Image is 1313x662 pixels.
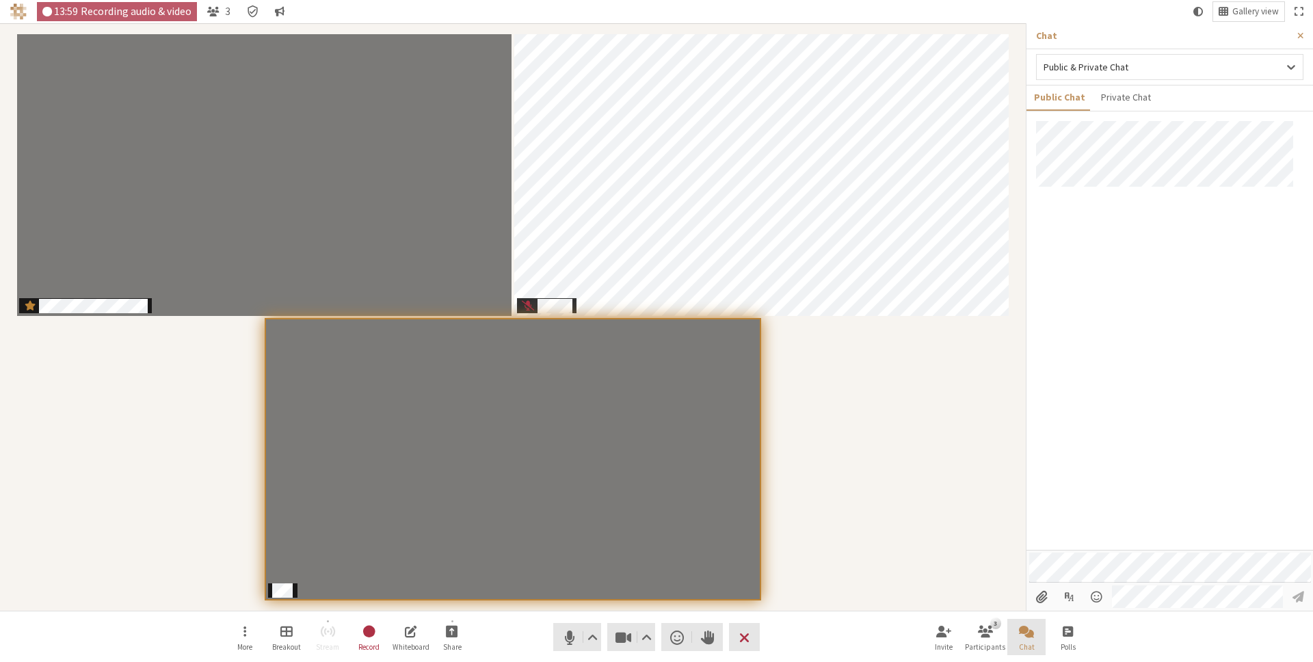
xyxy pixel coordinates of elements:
[269,2,290,21] button: Conversation
[316,643,339,651] span: Stream
[935,643,953,651] span: Invite
[443,643,462,651] span: Share
[237,643,252,651] span: More
[1036,29,1288,43] p: Chat
[583,623,600,651] button: Audio settings
[358,643,380,651] span: Record
[1061,643,1076,651] span: Polls
[81,5,191,17] span: Recording audio & video
[54,5,78,17] span: 13:59
[308,619,347,656] button: Unable to start streaming without first stopping recording
[692,623,723,651] button: Raise hand
[37,2,198,21] div: Audio & video
[925,619,963,656] button: Invite participants (⌘+Shift+I)
[1286,585,1311,609] button: Send message
[392,619,430,656] button: Open shared whiteboard
[990,618,1000,628] div: 3
[1049,619,1087,656] button: Open poll
[241,2,265,21] div: Meeting details Encryption enabled
[1019,643,1035,651] span: Chat
[729,623,760,651] button: End or leave meeting
[1093,85,1158,109] button: Private Chat
[1085,585,1110,609] button: Open menu
[553,623,601,651] button: Mute (⌘+Shift+A)
[1026,85,1093,109] button: Public Chat
[966,619,1005,656] button: Open participant list
[661,623,692,651] button: Send a reaction
[1288,23,1313,49] button: Close sidebar
[1007,619,1046,656] button: Close chat
[607,623,655,651] button: Stop video (⌘+Shift+V)
[202,2,236,21] button: Open participant list
[225,5,230,17] span: 3
[433,619,471,656] button: Start sharing
[10,3,27,20] img: Iotum
[638,623,655,651] button: Video setting
[393,643,429,651] span: Whiteboard
[1044,61,1128,73] span: Public & Private Chat
[226,619,264,656] button: Open menu
[267,619,306,656] button: Manage Breakout Rooms
[272,643,301,651] span: Breakout
[1188,2,1208,21] button: Using system theme
[1289,2,1308,21] button: Fullscreen
[1213,2,1284,21] button: Change layout
[350,619,388,656] button: Stop recording
[1057,585,1082,609] button: Show formatting
[965,643,1005,651] span: Participants
[1232,7,1279,17] span: Gallery view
